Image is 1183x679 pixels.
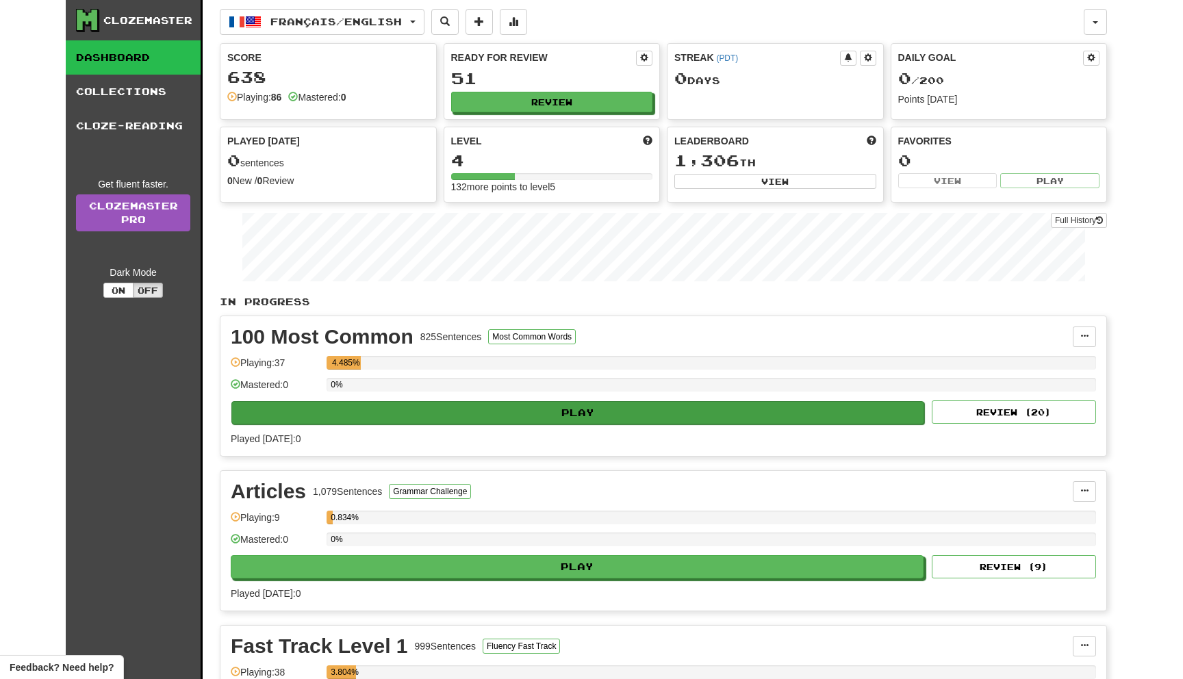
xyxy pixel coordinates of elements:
button: Play [1000,173,1099,188]
button: Add sentence to collection [466,9,493,35]
button: Most Common Words [488,329,576,344]
span: 0 [674,68,687,88]
span: 0 [227,151,240,170]
button: Fluency Fast Track [483,639,560,654]
span: Played [DATE]: 0 [231,433,301,444]
span: / 200 [898,75,944,86]
button: View [674,174,876,189]
a: Collections [66,75,201,109]
button: Review [451,92,653,112]
a: Dashboard [66,40,201,75]
div: Playing: [227,90,281,104]
div: 3.804% [331,665,356,679]
span: 0 [898,68,911,88]
div: 0 [898,152,1100,169]
div: New / Review [227,174,429,188]
div: Mastered: 0 [231,533,320,555]
button: Play [231,555,924,578]
span: Score more points to level up [643,134,652,148]
span: Level [451,134,482,148]
div: 51 [451,70,653,87]
span: Français / English [270,16,402,27]
a: Cloze-Reading [66,109,201,143]
button: Off [133,283,163,298]
div: 0.834% [331,511,333,524]
div: Mastered: [288,90,346,104]
div: 825 Sentences [420,330,482,344]
button: Play [231,401,924,424]
div: Day s [674,70,876,88]
strong: 86 [271,92,282,103]
button: Français/English [220,9,424,35]
div: Fast Track Level 1 [231,636,408,656]
span: Played [DATE]: 0 [231,588,301,599]
span: 1,306 [674,151,739,170]
span: Played [DATE] [227,134,300,148]
div: Favorites [898,134,1100,148]
div: 638 [227,68,429,86]
strong: 0 [341,92,346,103]
button: Grammar Challenge [389,484,471,499]
div: 4 [451,152,653,169]
button: View [898,173,997,188]
strong: 0 [257,175,263,186]
span: Leaderboard [674,134,749,148]
div: Daily Goal [898,51,1084,66]
a: ClozemasterPro [76,194,190,231]
div: 1,079 Sentences [313,485,382,498]
div: Articles [231,481,306,502]
a: (PDT) [716,53,738,63]
div: 132 more points to level 5 [451,180,653,194]
button: Full History [1051,213,1107,228]
div: Dark Mode [76,266,190,279]
div: Playing: 37 [231,356,320,379]
span: This week in points, UTC [867,134,876,148]
button: More stats [500,9,527,35]
div: Playing: 9 [231,511,320,533]
div: Clozemaster [103,14,192,27]
strong: 0 [227,175,233,186]
div: Get fluent faster. [76,177,190,191]
div: Points [DATE] [898,92,1100,106]
button: Review (20) [932,400,1096,424]
div: Ready for Review [451,51,637,64]
p: In Progress [220,295,1107,309]
div: 100 Most Common [231,326,414,347]
div: Streak [674,51,840,64]
div: sentences [227,152,429,170]
button: Search sentences [431,9,459,35]
div: th [674,152,876,170]
div: Score [227,51,429,64]
button: Review (9) [932,555,1096,578]
span: Open feedback widget [10,661,114,674]
div: Mastered: 0 [231,378,320,400]
div: 4.485% [331,356,361,370]
button: On [103,283,133,298]
div: 999 Sentences [415,639,476,653]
